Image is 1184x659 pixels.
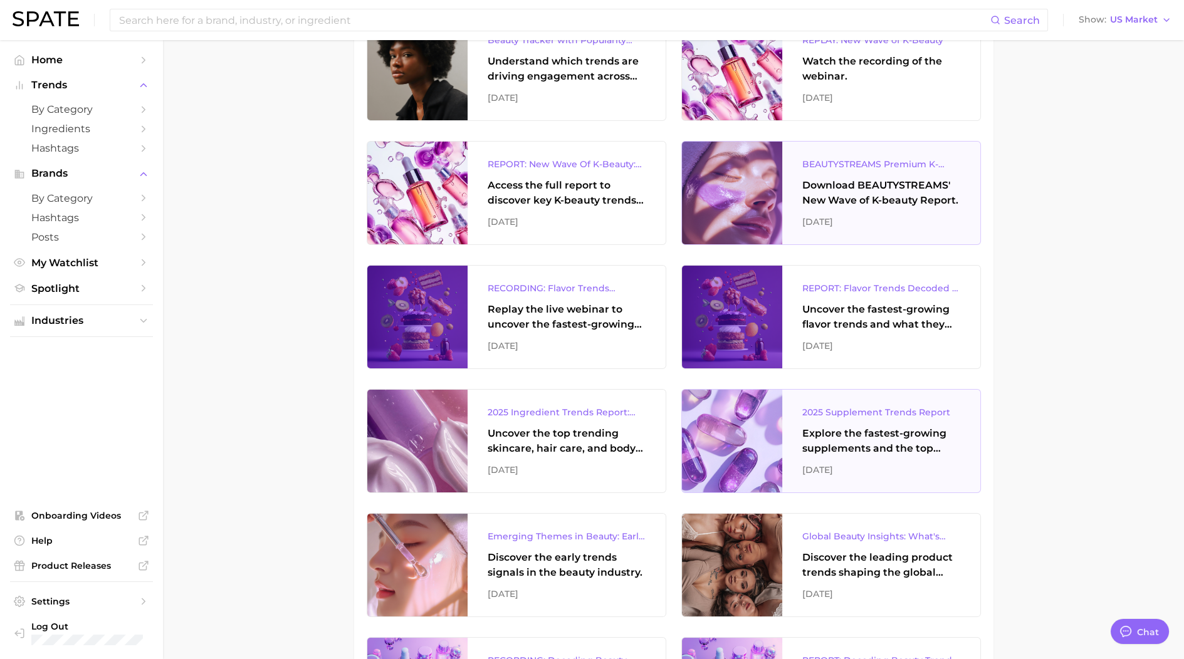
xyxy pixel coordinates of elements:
div: [DATE] [802,90,960,105]
div: BEAUTYSTREAMS Premium K-beauty Trends Report [802,157,960,172]
span: by Category [31,103,132,115]
a: Emerging Themes in Beauty: Early Trend Signals with Big PotentialDiscover the early trends signal... [367,513,666,617]
div: [DATE] [802,338,960,353]
span: Industries [31,315,132,326]
div: Access the full report to discover key K-beauty trends influencing [DATE] beauty market [488,178,646,208]
a: Help [10,531,153,550]
a: Spotlight [10,279,153,298]
span: Posts [31,231,132,243]
button: Trends [10,76,153,95]
a: REPORT: New Wave Of K-Beauty: [GEOGRAPHIC_DATA]’s Trending Innovations In Skincare & Color Cosmet... [367,141,666,245]
div: [DATE] [802,586,960,601]
span: US Market [1110,16,1158,23]
a: Settings [10,592,153,611]
a: Home [10,50,153,70]
a: My Watchlist [10,253,153,272]
div: REPORT: New Wave Of K-Beauty: [GEOGRAPHIC_DATA]’s Trending Innovations In Skincare & Color Cosmetics [488,157,646,172]
a: Log out. Currently logged in with e-mail kerianne.adler@unilever.com. [10,617,153,649]
span: by Category [31,192,132,204]
span: Product Releases [31,560,132,571]
span: Hashtags [31,212,132,224]
div: Discover the leading product trends shaping the global beauty market. [802,550,960,580]
a: by Category [10,189,153,208]
div: RECORDING: Flavor Trends Decoded - What's New & What's Next According to TikTok & Google [488,281,646,296]
button: ShowUS Market [1076,12,1175,28]
a: 2025 Ingredient Trends Report: The Ingredients Defining Beauty in [DATE]Uncover the top trending ... [367,389,666,493]
a: Beauty Tracker with Popularity IndexUnderstand which trends are driving engagement across platfor... [367,17,666,121]
a: RECORDING: Flavor Trends Decoded - What's New & What's Next According to TikTok & GoogleReplay th... [367,265,666,369]
a: Hashtags [10,138,153,158]
span: Onboarding Videos [31,510,132,521]
a: by Category [10,100,153,119]
div: Global Beauty Insights: What's Trending & What's Ahead? [802,529,960,544]
a: REPLAY: New Wave of K-BeautyWatch the recording of the webinar.[DATE] [681,17,981,121]
div: [DATE] [488,338,646,353]
span: My Watchlist [31,257,132,269]
div: [DATE] [802,462,960,477]
img: SPATE [13,11,79,26]
input: Search here for a brand, industry, or ingredient [118,9,990,31]
div: Discover the early trends signals in the beauty industry. [488,550,646,580]
a: Onboarding Videos [10,506,153,525]
div: Explore the fastest-growing supplements and the top wellness concerns driving consumer demand [802,426,960,456]
span: Home [31,54,132,66]
div: Emerging Themes in Beauty: Early Trend Signals with Big Potential [488,529,646,544]
span: Search [1004,14,1040,26]
a: Global Beauty Insights: What's Trending & What's Ahead?Discover the leading product trends shapin... [681,513,981,617]
div: [DATE] [488,462,646,477]
div: [DATE] [802,214,960,229]
div: Replay the live webinar to uncover the fastest-growing flavor trends and what they signal about e... [488,302,646,332]
span: Spotlight [31,283,132,294]
span: Brands [31,168,132,179]
div: [DATE] [488,586,646,601]
div: REPLAY: New Wave of K-Beauty [802,33,960,48]
div: Uncover the fastest-growing flavor trends and what they signal about evolving consumer tastes. [802,302,960,332]
a: Ingredients [10,119,153,138]
a: 2025 Supplement Trends ReportExplore the fastest-growing supplements and the top wellness concern... [681,389,981,493]
div: 2025 Supplement Trends Report [802,405,960,420]
div: [DATE] [488,214,646,229]
span: Show [1079,16,1106,23]
a: Posts [10,227,153,247]
span: Help [31,535,132,546]
span: Trends [31,80,132,91]
div: Download BEAUTYSTREAMS' New Wave of K-beauty Report. [802,178,960,208]
div: Beauty Tracker with Popularity Index [488,33,646,48]
button: Brands [10,164,153,183]
div: REPORT: Flavor Trends Decoded - What's New & What's Next According to TikTok & Google [802,281,960,296]
div: Watch the recording of the webinar. [802,54,960,84]
span: Settings [31,596,132,607]
div: [DATE] [488,90,646,105]
div: Uncover the top trending skincare, hair care, and body care ingredients capturing attention on Go... [488,426,646,456]
span: Hashtags [31,142,132,154]
span: Ingredients [31,123,132,135]
a: BEAUTYSTREAMS Premium K-beauty Trends ReportDownload BEAUTYSTREAMS' New Wave of K-beauty Report.[... [681,141,981,245]
button: Industries [10,311,153,330]
a: Hashtags [10,208,153,227]
span: Log Out [31,621,159,632]
div: Understand which trends are driving engagement across platforms in the skin, hair, makeup, and fr... [488,54,646,84]
a: Product Releases [10,556,153,575]
div: 2025 Ingredient Trends Report: The Ingredients Defining Beauty in [DATE] [488,405,646,420]
a: REPORT: Flavor Trends Decoded - What's New & What's Next According to TikTok & GoogleUncover the ... [681,265,981,369]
